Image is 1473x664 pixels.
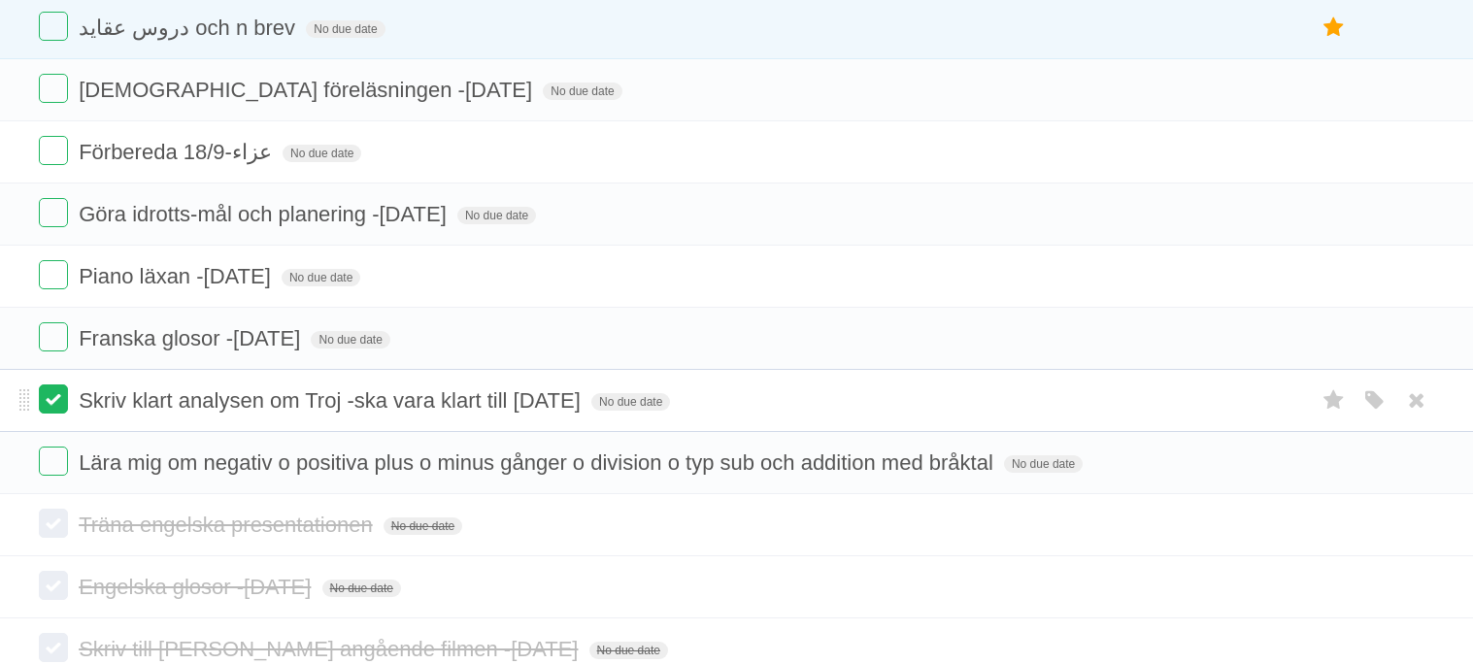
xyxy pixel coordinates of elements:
[79,388,586,413] span: Skriv klart analysen om Troj -ska vara klart till [DATE]
[39,509,68,538] label: Done
[79,78,537,102] span: [DEMOGRAPHIC_DATA] föreläsningen -[DATE]
[39,571,68,600] label: Done
[79,16,300,40] span: دروس عقايد och n brev
[39,633,68,662] label: Done
[79,202,452,226] span: Göra idrotts-mål och planering -[DATE]
[311,331,389,349] span: No due date
[79,264,276,288] span: Piano läxan -[DATE]
[1316,384,1353,416] label: Star task
[589,642,668,659] span: No due date
[39,74,68,103] label: Done
[79,637,583,661] span: Skriv till [PERSON_NAME] angående filmen -[DATE]
[39,447,68,476] label: Done
[39,12,68,41] label: Done
[306,20,385,38] span: No due date
[79,326,305,350] span: Franska glosor -[DATE]
[39,136,68,165] label: Done
[79,450,998,475] span: Lära mig om negativ o positiva plus o minus gånger o division o typ sub och addition med bråktal
[283,145,361,162] span: No due date
[39,260,68,289] label: Done
[79,513,378,537] span: Träna engelska presentationen
[79,140,277,164] span: Förbereda 18/9-عزاء
[384,517,462,535] span: No due date
[1004,455,1083,473] span: No due date
[39,322,68,351] label: Done
[322,580,401,597] span: No due date
[39,384,68,414] label: Done
[591,393,670,411] span: No due date
[79,575,316,599] span: Engelska glosor -[DATE]
[39,198,68,227] label: Done
[543,83,621,100] span: No due date
[282,269,360,286] span: No due date
[457,207,536,224] span: No due date
[1316,12,1353,44] label: Star task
